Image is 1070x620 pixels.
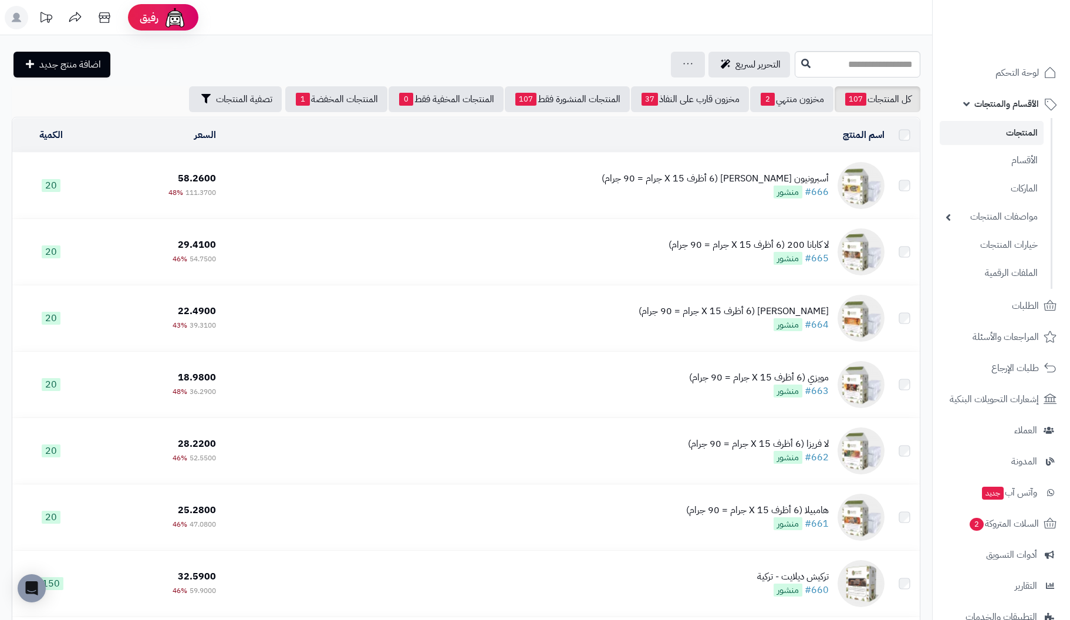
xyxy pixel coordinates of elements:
span: منشور [774,517,802,530]
span: 150 [39,577,63,590]
span: وآتس آب [981,484,1037,501]
img: ai-face.png [163,6,187,29]
span: منشور [774,584,802,597]
span: 2 [970,517,984,530]
span: 43% [173,320,187,331]
span: 20 [42,511,60,524]
span: منشور [774,186,802,198]
a: طلبات الإرجاع [940,354,1063,382]
span: 107 [515,93,536,106]
a: اسم المنتج [843,128,885,142]
span: 2 [761,93,775,106]
span: منشور [774,385,802,397]
span: لوحة التحكم [995,65,1039,81]
div: هامبيلا (6 أظرف X 15 جرام = 90 جرام) [686,504,829,517]
a: #660 [805,583,829,597]
a: كل المنتجات107 [835,86,920,112]
img: logo-2.png [990,29,1059,53]
a: مخزون منتهي2 [750,86,833,112]
a: المنتجات المنشورة فقط107 [505,86,630,112]
span: 18.9800 [178,370,216,385]
span: جديد [982,487,1004,500]
div: Open Intercom Messenger [18,574,46,602]
span: رفيق [140,11,158,25]
div: لا فريزا (6 أظرف X 15 جرام = 90 جرام) [688,437,829,451]
span: السلات المتروكة [968,515,1039,532]
a: الملفات الرقمية [940,261,1044,286]
span: 47.0800 [190,519,216,530]
span: منشور [774,318,802,331]
div: [PERSON_NAME] (6 أظرف X 15 جرام = 90 جرام) [639,305,829,318]
a: لوحة التحكم [940,59,1063,87]
a: المدونة [940,447,1063,476]
span: 46% [173,254,187,264]
a: الكمية [39,128,63,142]
img: لا فريزا (6 أظرف X 15 جرام = 90 جرام) [838,427,885,474]
a: #661 [805,517,829,531]
span: 36.2900 [190,386,216,397]
div: تركيش ديلايت - تركية [757,570,829,584]
img: هامبيلا (6 أظرف X 15 جرام = 90 جرام) [838,494,885,541]
img: مويزي (6 أظرف X 15 جرام = 90 جرام) [838,361,885,408]
span: 0 [399,93,413,106]
a: التقارير [940,572,1063,600]
img: تركيش ديلايت - تركية [838,560,885,607]
a: المنتجات المخفضة1 [285,86,387,112]
span: اضافة منتج جديد [39,58,101,72]
a: أدوات التسويق [940,541,1063,569]
span: 59.9000 [190,585,216,596]
a: #663 [805,384,829,398]
img: كيفي تينيا (6 أظرف X 15 جرام = 90 جرام) [838,295,885,342]
span: 20 [42,378,60,391]
a: خيارات المنتجات [940,232,1044,258]
a: #666 [805,185,829,199]
span: 111.3700 [185,187,216,198]
span: إشعارات التحويلات البنكية [950,391,1039,407]
a: السعر [194,128,216,142]
a: المراجعات والأسئلة [940,323,1063,351]
a: #662 [805,450,829,464]
span: الطلبات [1012,298,1039,314]
span: 39.3100 [190,320,216,331]
span: طلبات الإرجاع [991,360,1039,376]
a: مواصفات المنتجات [940,204,1044,230]
div: أسبرونيون [PERSON_NAME] (6 أظرف X 15 جرام = 90 جرام) [602,172,829,186]
img: لا كابانا 200 (6 أظرف X 15 جرام = 90 جرام) [838,228,885,275]
span: 37 [642,93,658,106]
a: الأقسام [940,148,1044,173]
span: الأقسام والمنتجات [974,96,1039,112]
span: 1 [296,93,310,106]
div: مويزي (6 أظرف X 15 جرام = 90 جرام) [689,371,829,385]
a: التحرير لسريع [708,52,790,77]
span: 20 [42,312,60,325]
span: أدوات التسويق [986,547,1037,563]
span: 52.5500 [190,453,216,463]
a: تحديثات المنصة [31,6,60,32]
a: الماركات [940,176,1044,201]
a: العملاء [940,416,1063,444]
span: 48% [168,187,183,198]
button: تصفية المنتجات [189,86,282,112]
span: 20 [42,245,60,258]
a: السلات المتروكة2 [940,510,1063,538]
a: الطلبات [940,292,1063,320]
span: المدونة [1011,453,1037,470]
a: المنتجات [940,121,1044,145]
div: لا كابانا 200 (6 أظرف X 15 جرام = 90 جرام) [669,238,829,252]
span: 28.2200 [178,437,216,451]
a: #665 [805,251,829,265]
span: 22.4900 [178,304,216,318]
span: منشور [774,451,802,464]
span: 107 [845,93,866,106]
span: 54.7500 [190,254,216,264]
a: وآتس آبجديد [940,479,1063,507]
span: 46% [173,585,187,596]
span: 58.2600 [178,171,216,186]
span: العملاء [1014,422,1037,439]
span: 46% [173,519,187,530]
img: أسبرونيون باشن (6 أظرف X 15 جرام = 90 جرام) [838,162,885,209]
a: إشعارات التحويلات البنكية [940,385,1063,413]
a: المنتجات المخفية فقط0 [389,86,504,112]
a: اضافة منتج جديد [13,52,110,77]
span: 46% [173,453,187,463]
